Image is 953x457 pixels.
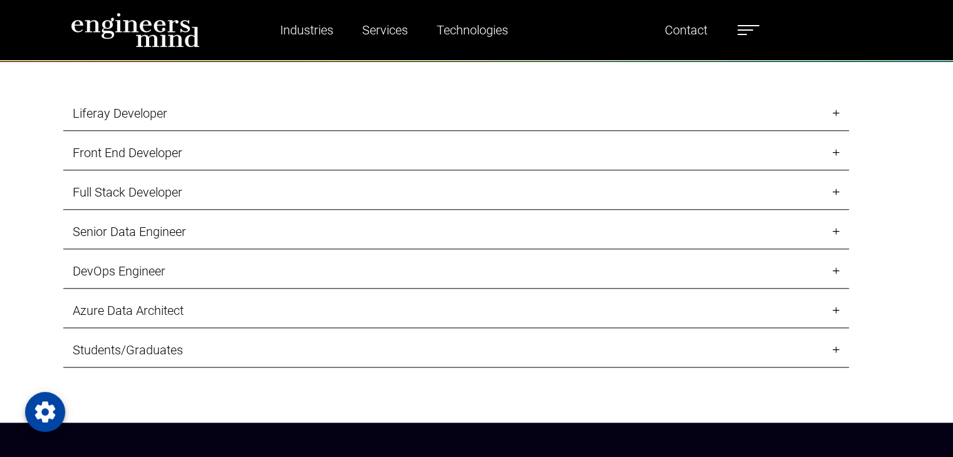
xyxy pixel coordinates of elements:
img: logo [71,13,200,48]
a: Students/Graduates [63,333,849,367]
a: Liferay Developer [63,96,849,131]
a: Services [357,16,413,44]
a: Azure Data Architect [63,294,849,328]
a: Technologies [432,16,513,44]
a: Full Stack Developer [63,175,849,210]
a: Industries [275,16,338,44]
a: Senior Data Engineer [63,215,849,249]
a: Contact [660,16,712,44]
a: DevOps Engineer [63,254,849,289]
a: Front End Developer [63,136,849,170]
